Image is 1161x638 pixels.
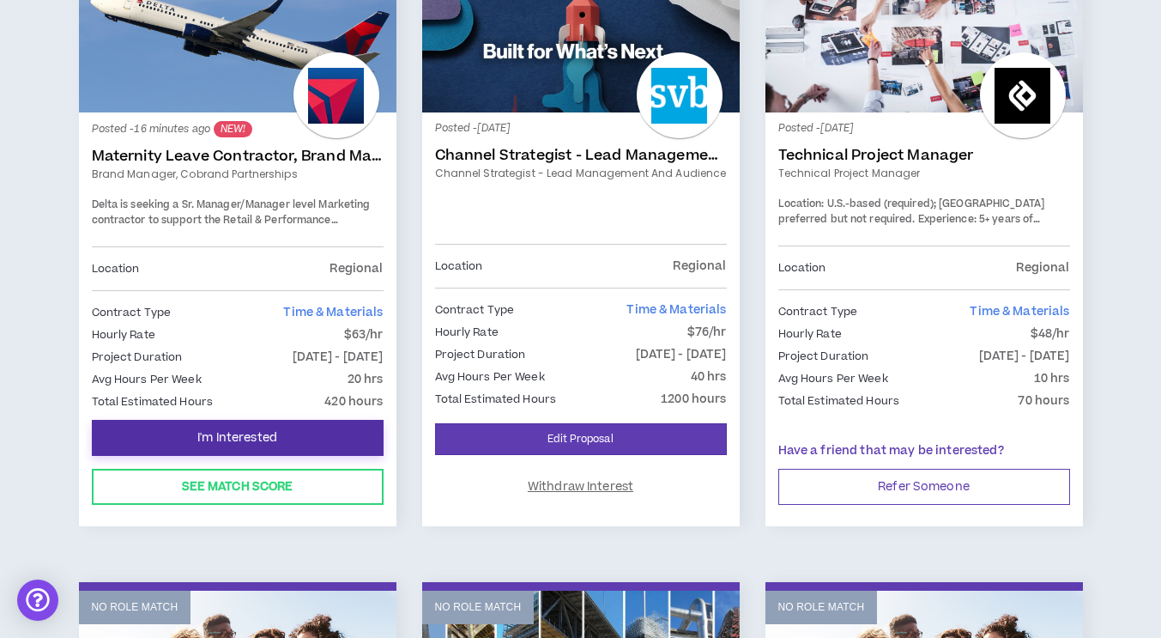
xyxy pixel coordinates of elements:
[92,148,384,165] a: Maternity Leave Contractor, Brand Marketing Manager (Cobrand Partnerships)
[435,121,727,137] p: Posted - [DATE]
[691,368,727,386] p: 40 hrs
[778,442,1070,460] p: Have a friend that may be interested?
[92,303,172,322] p: Contract Type
[673,257,726,276] p: Regional
[778,121,1070,137] p: Posted - [DATE]
[330,259,383,278] p: Regional
[687,323,727,342] p: $76/hr
[626,301,726,319] span: Time & Materials
[92,325,155,344] p: Hourly Rate
[92,599,178,616] p: No Role Match
[92,121,384,137] p: Posted - 16 minutes ago
[778,369,888,388] p: Avg Hours Per Week
[778,469,1070,505] button: Refer Someone
[979,347,1070,366] p: [DATE] - [DATE]
[778,302,858,321] p: Contract Type
[970,303,1069,320] span: Time & Materials
[918,212,977,227] span: Experience:
[435,345,526,364] p: Project Duration
[778,197,1045,227] span: U.S.-based (required); [GEOGRAPHIC_DATA] preferred but not required.
[214,121,252,137] sup: NEW!
[92,348,183,367] p: Project Duration
[778,147,1070,164] a: Technical Project Manager
[435,469,727,505] button: Withdraw Interest
[778,347,869,366] p: Project Duration
[435,323,499,342] p: Hourly Rate
[778,599,865,616] p: No Role Match
[435,423,727,455] a: Edit Proposal
[197,430,277,447] span: I'm Interested
[778,392,900,410] p: Total Estimated Hours
[435,147,727,164] a: Channel Strategist - Lead Management and Audience
[293,348,384,367] p: [DATE] - [DATE]
[1016,258,1069,277] p: Regional
[92,370,202,389] p: Avg Hours Per Week
[92,392,214,411] p: Total Estimated Hours
[778,258,826,277] p: Location
[92,167,384,182] a: Brand Manager, Cobrand Partnerships
[661,390,726,409] p: 1200 hours
[1018,392,1069,410] p: 70 hours
[324,392,383,411] p: 420 hours
[17,580,58,621] div: Open Intercom Messenger
[435,390,557,409] p: Total Estimated Hours
[1034,369,1070,388] p: 10 hrs
[1031,325,1070,343] p: $48/hr
[435,368,545,386] p: Avg Hours Per Week
[283,304,383,321] span: Time & Materials
[92,259,140,278] p: Location
[92,197,372,258] span: Delta is seeking a Sr. Manager/Manager level Marketing contractor to support the Retail & Perform...
[92,469,384,505] button: See Match Score
[344,325,384,344] p: $63/hr
[435,257,483,276] p: Location
[778,166,1070,181] a: Technical Project Manager
[778,197,825,211] span: Location:
[435,166,727,181] a: Channel Strategist - Lead Management and Audience
[636,345,727,364] p: [DATE] - [DATE]
[528,479,633,495] span: Withdraw Interest
[778,325,842,343] p: Hourly Rate
[92,420,384,456] button: I'm Interested
[348,370,384,389] p: 20 hrs
[435,599,522,616] p: No Role Match
[435,301,515,319] p: Contract Type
